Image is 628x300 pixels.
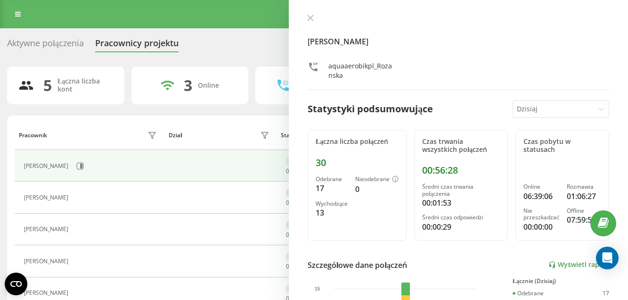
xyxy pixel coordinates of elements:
div: 0 [355,183,399,195]
div: 30 [316,157,399,168]
div: 00:00:00 [523,221,559,233]
a: Wyświetl raport [548,261,609,269]
div: Szczegółowe dane połączeń [308,259,407,271]
div: : : [286,263,309,270]
div: Średni czas odpowiedzi [422,214,500,221]
div: : : [286,200,309,206]
div: [PERSON_NAME] [24,258,71,265]
div: Online [198,82,219,90]
div: [PERSON_NAME] [24,226,71,233]
div: Online [523,183,559,190]
div: 5 [43,76,52,94]
div: 06:39:06 [523,191,559,202]
div: Pracownicy projektu [95,38,179,53]
button: Open CMP widget [5,273,27,295]
div: Online [286,221,310,230]
div: Łączna liczba połączeń [316,138,399,146]
div: Czas trwania wszystkich połączeń [422,138,500,154]
div: Odebrane [513,290,544,297]
div: 00:01:53 [422,197,500,208]
div: Offline [567,208,601,214]
div: Statystyki podsumowujące [308,102,433,116]
div: Czas pobytu w statusach [523,138,601,154]
h4: [PERSON_NAME] [308,36,609,47]
div: 17 [316,183,348,194]
div: 00:00:29 [422,221,500,233]
div: 07:59:50 [567,214,601,225]
div: Wychodzące [316,200,348,207]
div: 13 [316,207,348,218]
div: Pracownik [19,132,47,139]
div: Nieodebrane [355,176,399,183]
div: 17 [603,290,609,297]
div: aquaaerobikpl_Rozanska [328,61,396,80]
div: : : [286,232,309,238]
div: [PERSON_NAME] [24,163,71,169]
div: Rozmawia [567,183,601,190]
span: 00 [286,262,293,270]
div: Nie przeszkadzać [523,208,559,221]
div: Online [286,189,310,198]
div: Online [286,157,310,166]
div: 01:06:27 [567,191,601,202]
div: [PERSON_NAME] [24,194,71,201]
span: 07 [286,167,293,175]
div: Offline [286,252,311,261]
div: Średni czas trwania połączenia [422,183,500,197]
text: 15 [315,286,320,291]
div: 3 [184,76,192,94]
div: Łączna liczba kont [57,77,113,93]
span: 05 [286,231,293,239]
div: [PERSON_NAME] [24,290,71,296]
span: 06 [286,199,293,207]
div: Offline [286,284,311,293]
div: Odebrane [316,176,348,183]
div: 00:56:28 [422,165,500,176]
div: Aktywne połączenia [7,38,84,53]
div: Status [281,132,299,139]
div: : : [286,168,309,175]
div: Dział [169,132,182,139]
div: Open Intercom Messenger [596,247,619,269]
div: Łącznie (Dzisiaj) [513,278,609,284]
